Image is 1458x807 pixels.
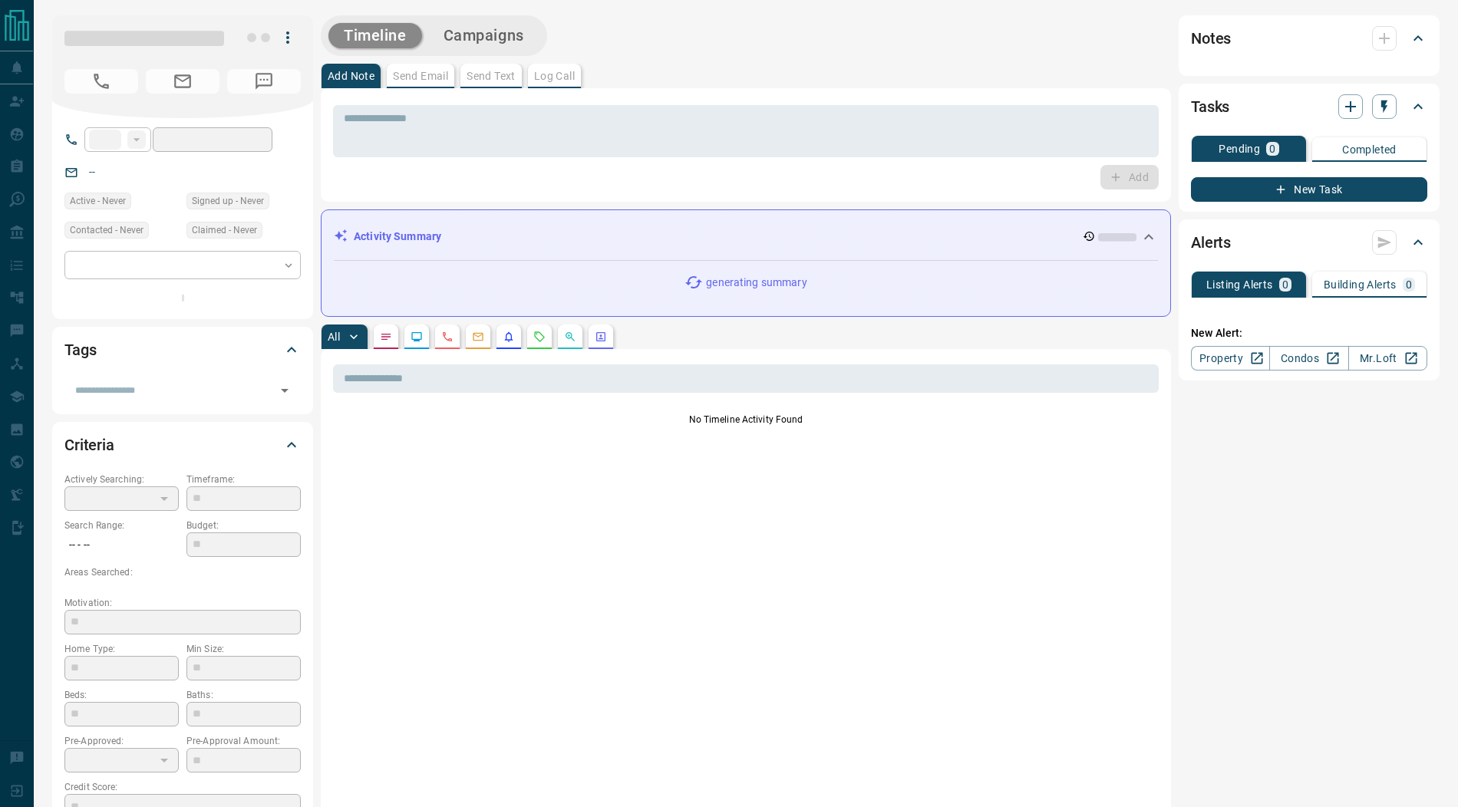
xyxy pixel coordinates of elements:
[328,331,340,342] p: All
[380,331,392,343] svg: Notes
[64,338,96,362] h2: Tags
[227,69,301,94] span: No Number
[186,473,301,486] p: Timeframe:
[1191,224,1427,261] div: Alerts
[64,734,179,748] p: Pre-Approved:
[1191,20,1427,57] div: Notes
[64,331,301,368] div: Tags
[64,433,114,457] h2: Criteria
[64,596,301,610] p: Motivation:
[441,331,454,343] svg: Calls
[192,222,257,238] span: Claimed - Never
[533,331,546,343] svg: Requests
[1406,279,1412,290] p: 0
[64,427,301,463] div: Criteria
[1282,279,1288,290] p: 0
[1191,26,1231,51] h2: Notes
[354,229,441,245] p: Activity Summary
[595,331,607,343] svg: Agent Actions
[64,519,179,532] p: Search Range:
[146,69,219,94] span: No Email
[472,331,484,343] svg: Emails
[1191,325,1427,341] p: New Alert:
[1342,144,1397,155] p: Completed
[192,193,264,209] span: Signed up - Never
[186,642,301,656] p: Min Size:
[64,688,179,702] p: Beds:
[328,23,422,48] button: Timeline
[1269,143,1275,154] p: 0
[1269,346,1348,371] a: Condos
[503,331,515,343] svg: Listing Alerts
[411,331,423,343] svg: Lead Browsing Activity
[1324,279,1397,290] p: Building Alerts
[64,532,179,558] p: -- - --
[274,380,295,401] button: Open
[1191,177,1427,202] button: New Task
[64,473,179,486] p: Actively Searching:
[1206,279,1273,290] p: Listing Alerts
[328,71,374,81] p: Add Note
[1219,143,1260,154] p: Pending
[333,413,1159,427] p: No Timeline Activity Found
[1191,94,1229,119] h2: Tasks
[334,222,1158,251] div: Activity Summary
[186,519,301,532] p: Budget:
[1191,88,1427,125] div: Tasks
[64,780,301,794] p: Credit Score:
[64,642,179,656] p: Home Type:
[70,193,126,209] span: Active - Never
[1191,230,1231,255] h2: Alerts
[186,688,301,702] p: Baths:
[1348,346,1427,371] a: Mr.Loft
[64,69,138,94] span: No Number
[428,23,539,48] button: Campaigns
[89,166,95,178] a: --
[70,222,143,238] span: Contacted - Never
[1191,346,1270,371] a: Property
[64,565,301,579] p: Areas Searched:
[706,275,807,291] p: generating summary
[564,331,576,343] svg: Opportunities
[186,734,301,748] p: Pre-Approval Amount:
